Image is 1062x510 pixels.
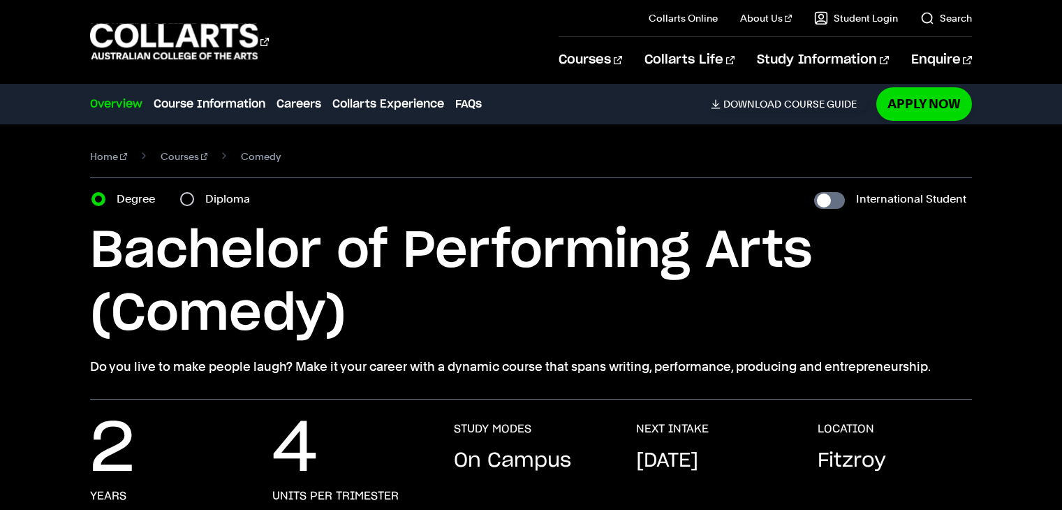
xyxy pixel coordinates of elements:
[90,22,269,61] div: Go to homepage
[161,147,208,166] a: Courses
[90,489,126,503] h3: years
[636,422,709,436] h3: NEXT INTAKE
[818,447,886,475] p: Fitzroy
[205,189,258,209] label: Diploma
[272,422,318,478] p: 4
[154,96,265,112] a: Course Information
[818,422,874,436] h3: LOCATION
[740,11,792,25] a: About Us
[90,220,971,346] h1: Bachelor of Performing Arts (Comedy)
[920,11,972,25] a: Search
[636,447,698,475] p: [DATE]
[454,447,571,475] p: On Campus
[856,189,966,209] label: International Student
[90,357,971,377] p: Do you live to make people laugh? Make it your career with a dynamic course that spans writing, p...
[814,11,898,25] a: Student Login
[711,98,868,110] a: DownloadCourse Guide
[117,189,163,209] label: Degree
[876,87,972,120] a: Apply Now
[241,147,281,166] span: Comedy
[559,37,622,83] a: Courses
[455,96,482,112] a: FAQs
[332,96,444,112] a: Collarts Experience
[644,37,735,83] a: Collarts Life
[757,37,888,83] a: Study Information
[90,422,135,478] p: 2
[911,37,972,83] a: Enquire
[723,98,781,110] span: Download
[272,489,399,503] h3: units per trimester
[90,147,127,166] a: Home
[649,11,718,25] a: Collarts Online
[90,96,142,112] a: Overview
[454,422,531,436] h3: STUDY MODES
[276,96,321,112] a: Careers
